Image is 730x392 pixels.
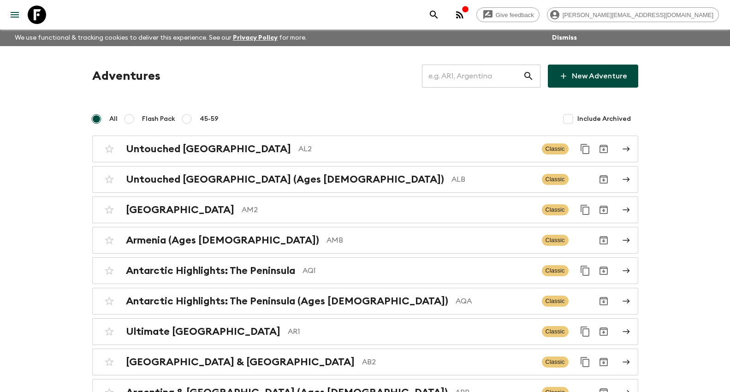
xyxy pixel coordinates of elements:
[456,296,534,307] p: AQA
[594,140,613,158] button: Archive
[576,140,594,158] button: Duplicate for 45-59
[92,349,638,375] a: [GEOGRAPHIC_DATA] & [GEOGRAPHIC_DATA]AB2ClassicDuplicate for 45-59Archive
[542,356,569,368] span: Classic
[92,257,638,284] a: Antarctic Highlights: The PeninsulaAQ1ClassicDuplicate for 45-59Archive
[326,235,534,246] p: AMB
[594,261,613,280] button: Archive
[92,166,638,193] a: Untouched [GEOGRAPHIC_DATA] (Ages [DEMOGRAPHIC_DATA])ALBClassicArchive
[425,6,443,24] button: search adventures
[362,356,534,368] p: AB2
[126,265,295,277] h2: Antarctic Highlights: The Peninsula
[451,174,534,185] p: ALB
[542,235,569,246] span: Classic
[126,234,319,246] h2: Armenia (Ages [DEMOGRAPHIC_DATA])
[422,63,523,89] input: e.g. AR1, Argentina
[298,143,534,154] p: AL2
[491,12,539,18] span: Give feedback
[576,322,594,341] button: Duplicate for 45-59
[233,35,278,41] a: Privacy Policy
[126,143,291,155] h2: Untouched [GEOGRAPHIC_DATA]
[109,114,118,124] span: All
[126,356,355,368] h2: [GEOGRAPHIC_DATA] & [GEOGRAPHIC_DATA]
[92,136,638,162] a: Untouched [GEOGRAPHIC_DATA]AL2ClassicDuplicate for 45-59Archive
[303,265,534,276] p: AQ1
[542,174,569,185] span: Classic
[92,196,638,223] a: [GEOGRAPHIC_DATA]AM2ClassicDuplicate for 45-59Archive
[542,204,569,215] span: Classic
[242,204,534,215] p: AM2
[126,295,448,307] h2: Antarctic Highlights: The Peninsula (Ages [DEMOGRAPHIC_DATA])
[576,201,594,219] button: Duplicate for 45-59
[576,261,594,280] button: Duplicate for 45-59
[126,173,444,185] h2: Untouched [GEOGRAPHIC_DATA] (Ages [DEMOGRAPHIC_DATA])
[92,227,638,254] a: Armenia (Ages [DEMOGRAPHIC_DATA])AMBClassicArchive
[92,67,160,85] h1: Adventures
[126,326,280,338] h2: Ultimate [GEOGRAPHIC_DATA]
[550,31,579,44] button: Dismiss
[548,65,638,88] a: New Adventure
[542,143,569,154] span: Classic
[576,353,594,371] button: Duplicate for 45-59
[594,170,613,189] button: Archive
[92,288,638,315] a: Antarctic Highlights: The Peninsula (Ages [DEMOGRAPHIC_DATA])AQAClassicArchive
[542,265,569,276] span: Classic
[126,204,234,216] h2: [GEOGRAPHIC_DATA]
[476,7,540,22] a: Give feedback
[288,326,534,337] p: AR1
[594,201,613,219] button: Archive
[594,322,613,341] button: Archive
[594,353,613,371] button: Archive
[542,326,569,337] span: Classic
[200,114,219,124] span: 45-59
[6,6,24,24] button: menu
[547,7,719,22] div: [PERSON_NAME][EMAIL_ADDRESS][DOMAIN_NAME]
[11,30,310,46] p: We use functional & tracking cookies to deliver this experience. See our for more.
[594,292,613,310] button: Archive
[142,114,175,124] span: Flash Pack
[92,318,638,345] a: Ultimate [GEOGRAPHIC_DATA]AR1ClassicDuplicate for 45-59Archive
[577,114,631,124] span: Include Archived
[542,296,569,307] span: Classic
[558,12,718,18] span: [PERSON_NAME][EMAIL_ADDRESS][DOMAIN_NAME]
[594,231,613,249] button: Archive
